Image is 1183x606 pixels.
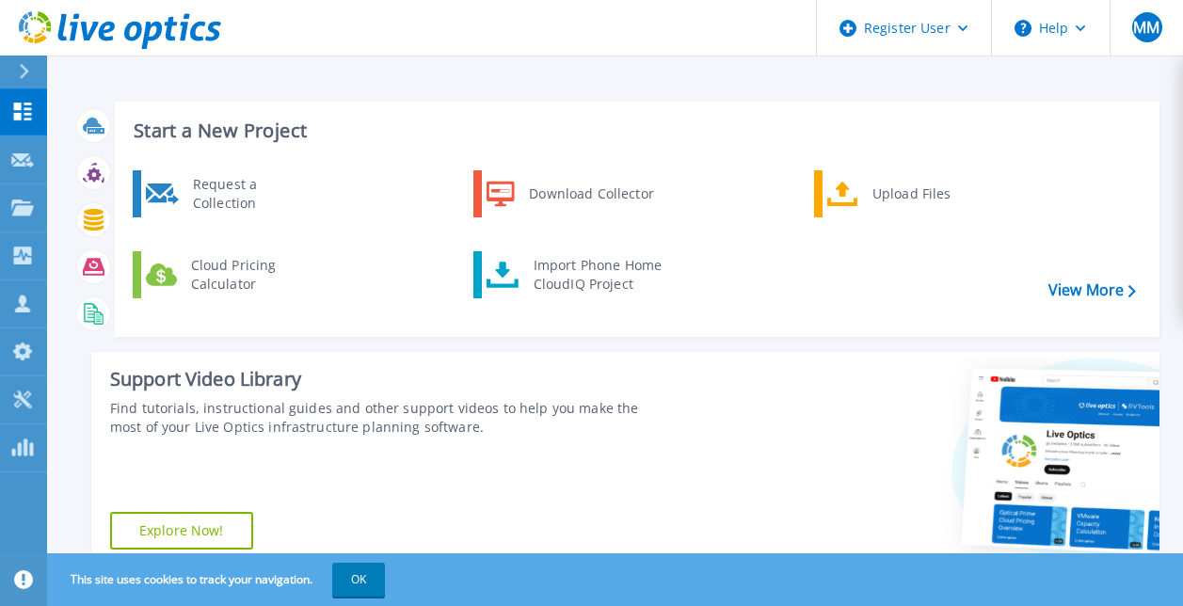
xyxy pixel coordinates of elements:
span: This site uses cookies to track your navigation. [52,563,385,597]
a: Download Collector [473,170,666,217]
button: OK [332,563,385,597]
a: Request a Collection [133,170,326,217]
div: Support Video Library [110,367,665,391]
a: View More [1048,281,1136,299]
a: Explore Now! [110,512,253,550]
h3: Start a New Project [134,120,1135,141]
a: Upload Files [814,170,1007,217]
div: Download Collector [520,175,662,213]
div: Import Phone Home CloudIQ Project [524,256,671,294]
div: Find tutorials, instructional guides and other support videos to help you make the most of your L... [110,399,665,437]
div: Request a Collection [184,175,321,213]
div: Upload Files [863,175,1002,213]
div: Cloud Pricing Calculator [182,256,321,294]
a: Cloud Pricing Calculator [133,251,326,298]
span: MM [1133,20,1159,35]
